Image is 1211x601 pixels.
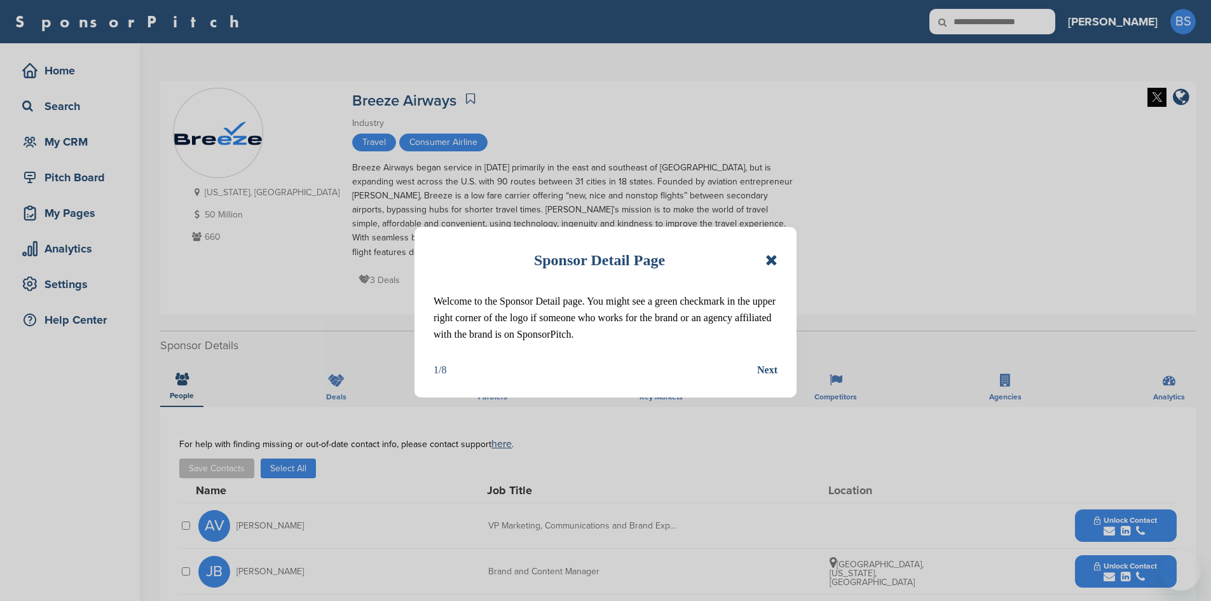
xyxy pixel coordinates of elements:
[434,362,446,378] div: 1/8
[534,246,665,274] h1: Sponsor Detail Page
[1160,550,1201,591] iframe: Button to launch messaging window
[434,293,777,343] p: Welcome to the Sponsor Detail page. You might see a green checkmark in the upper right corner of ...
[757,362,777,378] button: Next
